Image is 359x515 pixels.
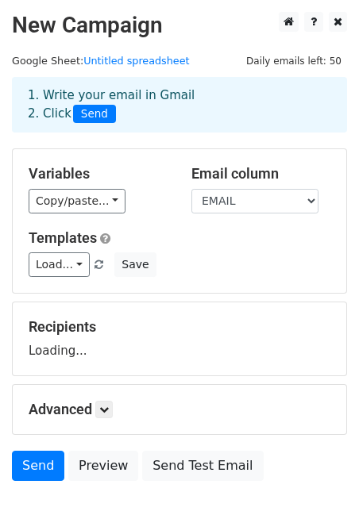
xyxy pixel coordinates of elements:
[191,165,330,183] h5: Email column
[241,52,347,70] span: Daily emails left: 50
[29,318,330,336] h5: Recipients
[12,12,347,39] h2: New Campaign
[29,318,330,359] div: Loading...
[114,252,156,277] button: Save
[29,401,330,418] h5: Advanced
[68,451,138,481] a: Preview
[16,86,343,123] div: 1. Write your email in Gmail 2. Click
[12,451,64,481] a: Send
[29,189,125,213] a: Copy/paste...
[142,451,263,481] a: Send Test Email
[12,55,190,67] small: Google Sheet:
[29,229,97,246] a: Templates
[73,105,116,124] span: Send
[241,55,347,67] a: Daily emails left: 50
[29,252,90,277] a: Load...
[29,165,168,183] h5: Variables
[83,55,189,67] a: Untitled spreadsheet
